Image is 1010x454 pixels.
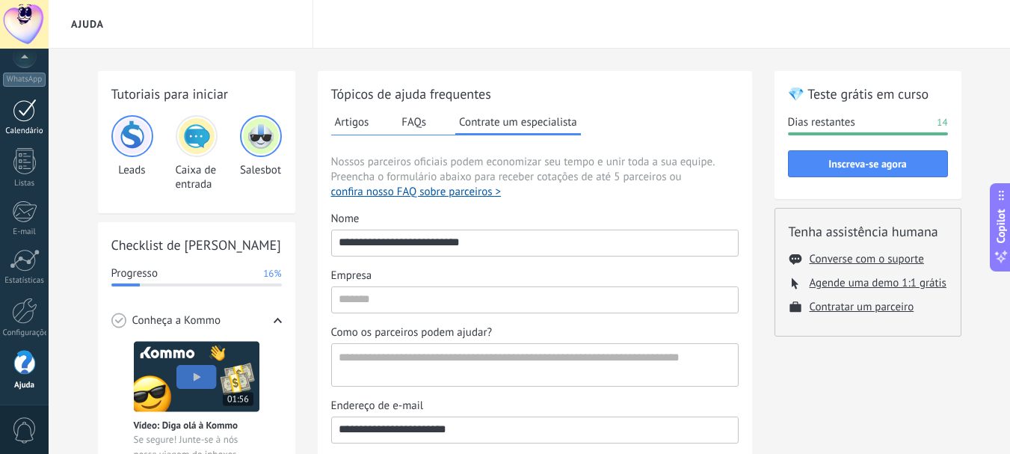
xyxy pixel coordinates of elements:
[3,227,46,237] div: E-mail
[132,313,221,328] span: Conheça a Kommo
[331,155,739,200] span: Nossos parceiros oficiais podem economizar seu tempo e unir toda a sua equipe. Preencha o formulá...
[134,341,259,412] img: Meet video
[134,419,238,432] span: Vídeo: Diga olá à Kommo
[176,115,218,191] div: Caixa de entrada
[398,111,430,133] button: FAQs
[810,300,914,314] button: Contratar um parceiro
[331,212,360,227] span: Nome
[455,111,581,135] button: Contrate um especialista
[331,185,502,200] button: confira nosso FAQ sobre parceiros >
[332,287,738,311] input: Empresa
[332,230,738,254] input: Nome
[331,269,372,283] span: Empresa
[332,417,738,441] input: Endereço de e-mail
[788,115,855,130] span: Dias restantes
[111,85,282,103] h2: Tutoriais para iniciar
[331,111,373,133] button: Artigos
[331,325,493,340] span: Como os parceiros podem ajudar?
[3,73,46,87] div: WhatsApp
[3,381,46,390] div: Ajuda
[332,344,735,386] textarea: Como os parceiros podem ajudar?
[788,150,948,177] button: Inscreva-se agora
[3,276,46,286] div: Estatísticas
[111,266,158,281] span: Progresso
[789,222,947,241] h2: Tenha assistência humana
[331,399,424,414] span: Endereço de e-mail
[240,115,282,191] div: Salesbot
[111,115,153,191] div: Leads
[788,85,948,103] h2: 💎 Teste grátis em curso
[937,115,947,130] span: 14
[828,159,906,169] span: Inscreva-se agora
[810,252,924,266] button: Converse com o suporte
[3,328,46,338] div: Configurações
[111,236,282,254] h2: Checklist de [PERSON_NAME]
[331,85,739,103] h2: Tópicos de ajuda frequentes
[3,179,46,188] div: Listas
[263,266,281,281] span: 16%
[994,209,1009,243] span: Copilot
[3,126,46,136] div: Calendário
[810,276,946,290] button: Agende uma demo 1:1 grátis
